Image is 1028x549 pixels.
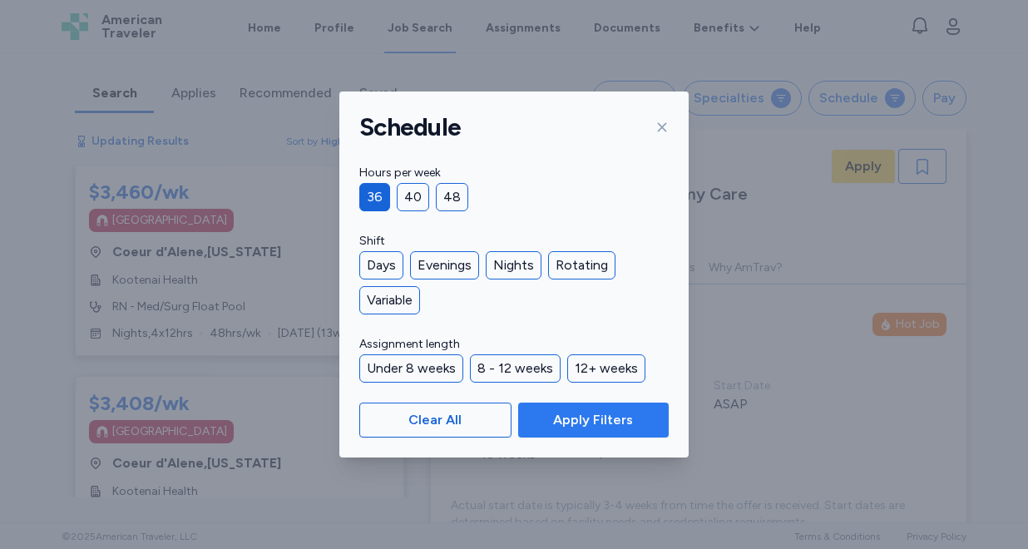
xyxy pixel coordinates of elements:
div: Variable [359,286,420,314]
div: 48 [436,183,468,211]
div: Under 8 weeks [359,354,463,383]
h1: Schedule [359,111,461,143]
div: Nights [486,251,541,279]
div: Evenings [410,251,479,279]
label: Assignment length [359,334,669,354]
div: 36 [359,183,390,211]
span: Apply Filters [553,410,633,430]
div: 8 - 12 weeks [470,354,561,383]
label: Hours per week [359,163,669,183]
div: Rotating [548,251,615,279]
div: Days [359,251,403,279]
div: 40 [397,183,429,211]
button: Apply Filters [518,403,669,438]
span: Clear All [408,410,462,430]
div: 12+ weeks [567,354,645,383]
button: Clear All [359,403,512,438]
label: Shift [359,231,669,251]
